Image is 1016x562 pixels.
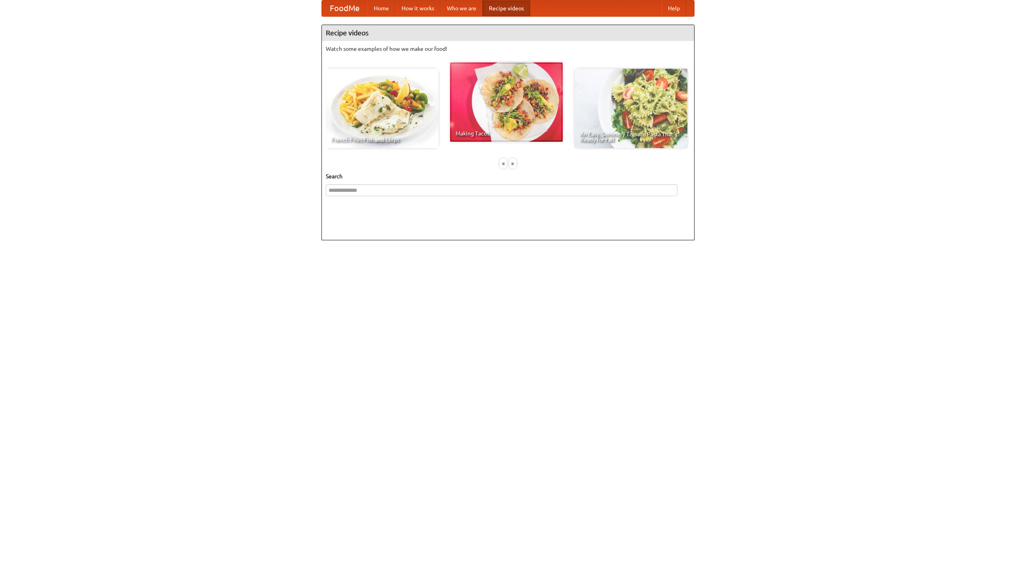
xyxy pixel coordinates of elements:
[500,158,507,168] div: «
[662,0,686,16] a: Help
[326,45,690,53] p: Watch some examples of how we make our food!
[441,0,483,16] a: Who we are
[326,69,439,148] a: French Fries Fish and Chips
[331,137,433,143] span: French Fries Fish and Chips
[322,0,368,16] a: FoodMe
[580,131,682,143] span: An Easy, Summery Tomato Pasta That's Ready for Fall
[456,131,557,136] span: Making Tacos
[450,62,563,142] a: Making Tacos
[395,0,441,16] a: How it works
[322,25,694,41] h4: Recipe videos
[575,69,687,148] a: An Easy, Summery Tomato Pasta That's Ready for Fall
[509,158,516,168] div: »
[326,172,690,180] h5: Search
[483,0,530,16] a: Recipe videos
[368,0,395,16] a: Home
